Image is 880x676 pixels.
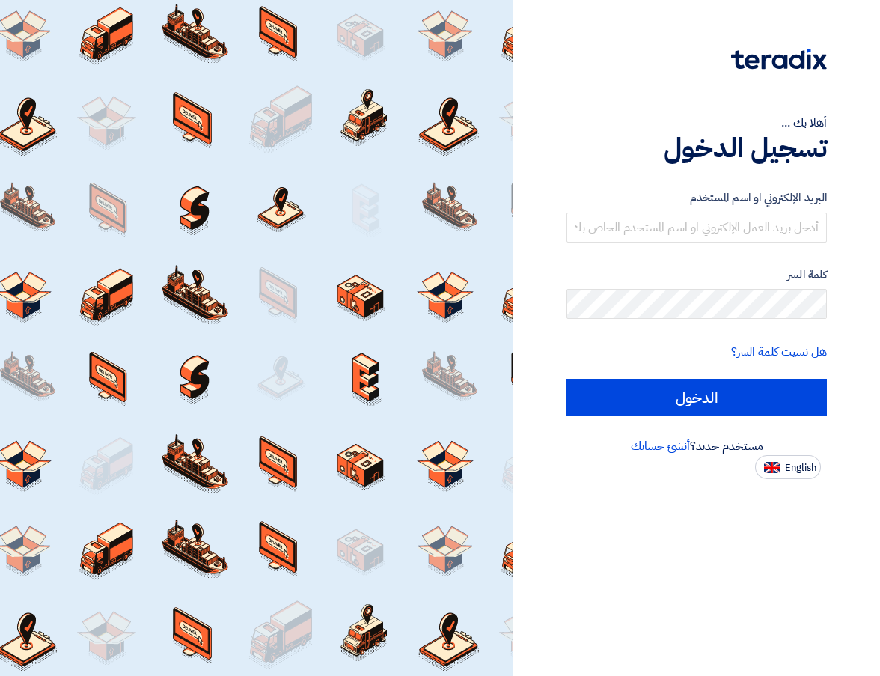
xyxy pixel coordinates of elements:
[631,437,690,455] a: أنشئ حسابك
[566,267,827,284] label: كلمة السر
[731,49,827,70] img: Teradix logo
[764,462,780,473] img: en-US.png
[566,132,827,165] h1: تسجيل الدخول
[731,343,827,361] a: هل نسيت كلمة السر؟
[566,213,827,243] input: أدخل بريد العمل الإلكتروني او اسم المستخدم الخاص بك ...
[566,114,827,132] div: أهلا بك ...
[755,455,821,479] button: English
[566,189,827,207] label: البريد الإلكتروني او اسم المستخدم
[566,437,827,455] div: مستخدم جديد؟
[785,463,816,473] span: English
[566,379,827,416] input: الدخول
